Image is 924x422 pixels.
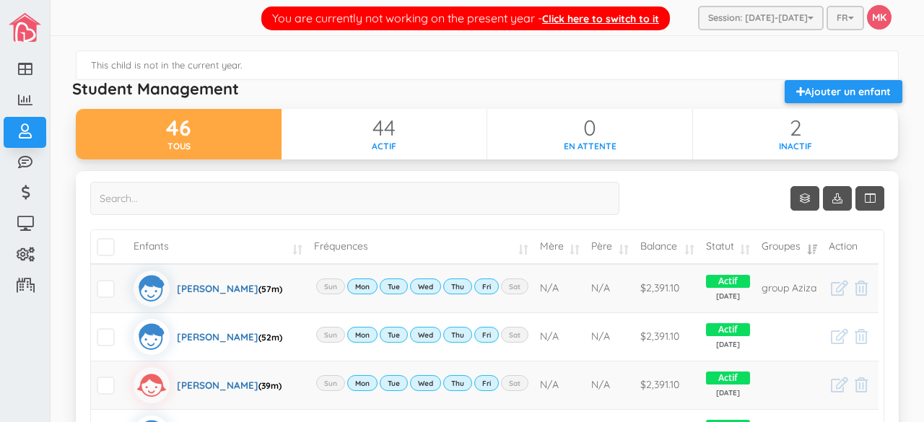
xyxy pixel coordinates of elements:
[380,278,408,294] label: Tue
[443,278,472,294] label: Thu
[785,80,902,103] a: Ajouter un enfant
[700,230,756,264] td: Statut: activate to sort column ascending
[134,319,170,355] img: boyicon.svg
[534,230,585,264] td: Mère: activate to sort column ascending
[585,264,635,312] td: N/A
[443,327,472,343] label: Thu
[347,375,378,391] label: Mon
[443,375,472,391] label: Thu
[585,230,635,264] td: Père: activate to sort column ascending
[585,361,635,409] td: N/A
[282,140,487,152] div: actif
[693,116,898,140] div: 2
[635,361,700,409] td: $2,391.10
[474,278,499,294] label: Fri
[134,271,170,307] img: boyicon.svg
[635,312,700,361] td: $2,391.10
[134,367,170,403] img: girlicon.svg
[410,278,441,294] label: Wed
[474,375,499,391] label: Fri
[410,327,441,343] label: Wed
[128,230,308,264] td: Enfants: activate to sort column ascending
[706,388,750,398] span: [DATE]
[9,13,41,42] img: image
[308,230,534,264] td: Fréquences: activate to sort column ascending
[347,278,378,294] label: Mon
[258,380,282,391] span: (39m)
[347,327,378,343] label: Mon
[534,361,585,409] td: N/A
[487,116,692,140] div: 0
[90,182,619,215] input: Search...
[177,319,282,355] div: [PERSON_NAME]
[585,312,635,361] td: N/A
[177,367,282,403] div: [PERSON_NAME]
[474,327,499,343] label: Fri
[635,230,700,264] td: Balance: activate to sort column ascending
[706,291,750,302] span: [DATE]
[76,140,282,152] div: tous
[706,340,750,350] span: [DATE]
[693,140,898,152] div: inactif
[706,275,750,289] span: Actif
[380,327,408,343] label: Tue
[501,327,528,343] label: Sat
[635,264,700,312] td: $2,391.10
[706,372,750,385] span: Actif
[501,278,528,294] label: Sat
[534,312,585,361] td: N/A
[487,140,692,152] div: en attente
[706,323,750,337] span: Actif
[134,367,282,403] a: [PERSON_NAME](39m)
[756,264,823,312] td: group Aziza
[258,283,282,294] span: (57m)
[177,271,282,307] div: [PERSON_NAME]
[863,364,910,408] iframe: chat widget
[380,375,408,391] label: Tue
[756,230,823,264] td: Groupes: activate to sort column ascending
[72,80,239,97] h5: Student Management
[316,278,345,294] label: Sun
[134,271,282,307] a: [PERSON_NAME](57m)
[410,375,441,391] label: Wed
[76,116,282,140] div: 46
[534,264,585,312] td: N/A
[134,319,282,355] a: [PERSON_NAME](52m)
[258,332,282,343] span: (52m)
[282,116,487,140] div: 44
[823,230,879,264] td: Action
[316,327,345,343] label: Sun
[76,50,899,80] div: This child is not in the current year.
[316,375,345,391] label: Sun
[501,375,528,391] label: Sat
